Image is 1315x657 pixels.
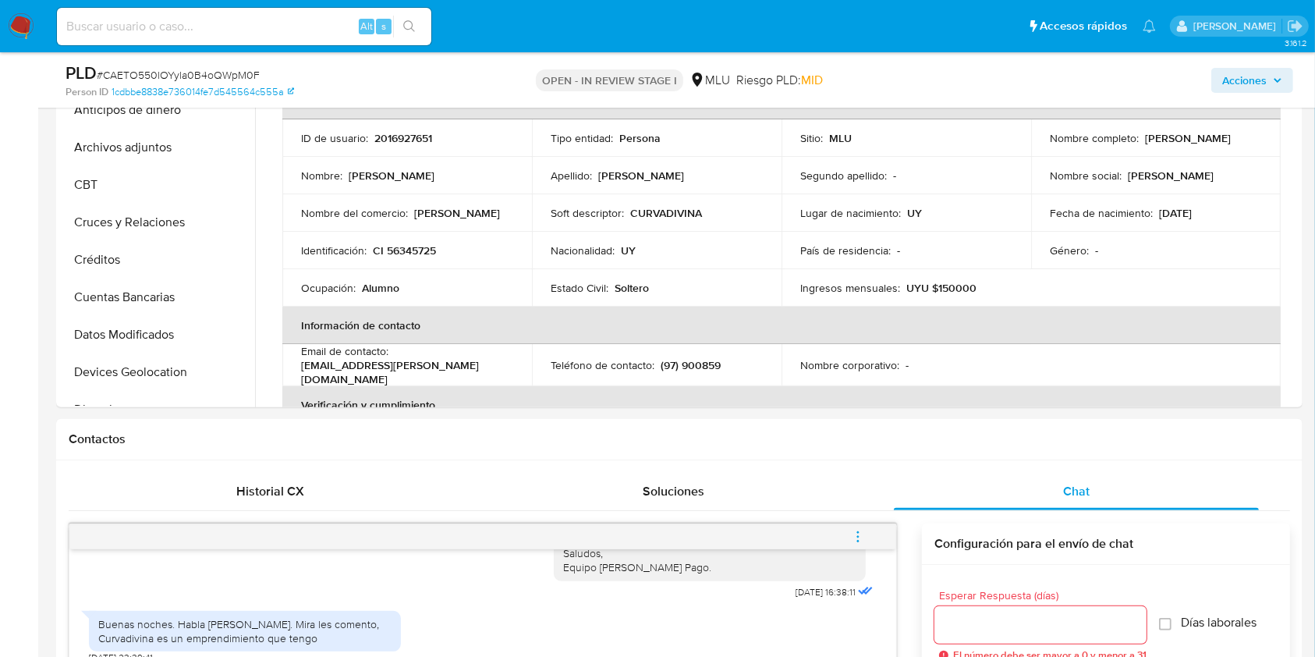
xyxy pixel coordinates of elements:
[630,206,702,220] p: CURVADIVINA
[893,169,896,183] p: -
[551,281,608,295] p: Estado Civil :
[934,536,1278,552] h3: Configuración para el envío de chat
[381,19,386,34] span: s
[906,281,977,295] p: UYU $150000
[897,243,900,257] p: -
[301,243,367,257] p: Identificación :
[393,16,425,37] button: search-icon
[800,281,900,295] p: Ingresos mensuales :
[801,71,823,89] span: MID
[112,85,294,99] a: 1cdbbe8838e736014fe7d545564c555a
[800,206,901,220] p: Lugar de nacimiento :
[69,431,1290,447] h1: Contactos
[643,482,704,500] span: Soluciones
[1159,618,1171,630] input: Días laborales
[360,19,373,34] span: Alt
[301,169,342,183] p: Nombre :
[60,316,255,353] button: Datos Modificados
[66,85,108,99] b: Person ID
[414,206,500,220] p: [PERSON_NAME]
[800,169,887,183] p: Segundo apellido :
[60,241,255,279] button: Créditos
[1287,18,1303,34] a: Salir
[1222,68,1267,93] span: Acciones
[301,358,507,386] p: [EMAIL_ADDRESS][PERSON_NAME][DOMAIN_NAME]
[349,169,434,183] p: [PERSON_NAME]
[796,586,856,598] span: [DATE] 16:38:11
[551,206,624,220] p: Soft descriptor :
[301,344,388,358] p: Email de contacto :
[373,243,436,257] p: CI 56345725
[551,169,592,183] p: Apellido :
[66,60,97,85] b: PLD
[301,131,368,145] p: ID de usuario :
[282,386,1281,424] th: Verificación y cumplimiento
[939,590,1151,602] span: Esperar Respuesta (días)
[1095,243,1098,257] p: -
[1285,37,1307,49] span: 3.161.2
[551,131,613,145] p: Tipo entidad :
[800,243,891,257] p: País de residencia :
[551,243,615,257] p: Nacionalidad :
[374,131,432,145] p: 2016927651
[832,518,884,556] button: menu-action
[661,358,721,372] p: (97) 900859
[98,617,392,645] div: Buenas noches. Habla [PERSON_NAME]. Mira les comento, Curvadivina es un emprendimiento que tengo
[1193,19,1281,34] p: ximena.felix@mercadolibre.com
[800,131,823,145] p: Sitio :
[60,279,255,316] button: Cuentas Bancarias
[1063,482,1090,500] span: Chat
[97,67,260,83] span: # CAETO550lOYyla0B4oQWpM0F
[236,482,304,500] span: Historial CX
[1050,243,1089,257] p: Género :
[1159,206,1192,220] p: [DATE]
[598,169,684,183] p: [PERSON_NAME]
[60,91,255,129] button: Anticipos de dinero
[829,131,852,145] p: MLU
[736,72,823,89] span: Riesgo PLD:
[301,206,408,220] p: Nombre del comercio :
[619,131,661,145] p: Persona
[1050,206,1153,220] p: Fecha de nacimiento :
[1050,169,1122,183] p: Nombre social :
[1211,68,1293,93] button: Acciones
[60,391,255,428] button: Direcciones
[551,358,654,372] p: Teléfono de contacto :
[800,358,899,372] p: Nombre corporativo :
[1181,615,1257,630] span: Días laborales
[934,615,1147,635] input: days_to_wait
[60,129,255,166] button: Archivos adjuntos
[282,307,1281,344] th: Información de contacto
[621,243,636,257] p: UY
[362,281,399,295] p: Alumno
[563,433,856,575] div: Buenas tardes, Te contactamos nuevamente ya que no hemos recibido respuesta de tu parte. Quedamos...
[60,204,255,241] button: Cruces y Relaciones
[1145,131,1231,145] p: [PERSON_NAME]
[60,166,255,204] button: CBT
[60,353,255,391] button: Devices Geolocation
[536,69,683,91] p: OPEN - IN REVIEW STAGE I
[906,358,909,372] p: -
[1143,20,1156,33] a: Notificaciones
[689,72,730,89] div: MLU
[1050,131,1139,145] p: Nombre completo :
[301,281,356,295] p: Ocupación :
[1128,169,1214,183] p: [PERSON_NAME]
[615,281,649,295] p: Soltero
[1040,18,1127,34] span: Accesos rápidos
[57,16,431,37] input: Buscar usuario o caso...
[907,206,922,220] p: UY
